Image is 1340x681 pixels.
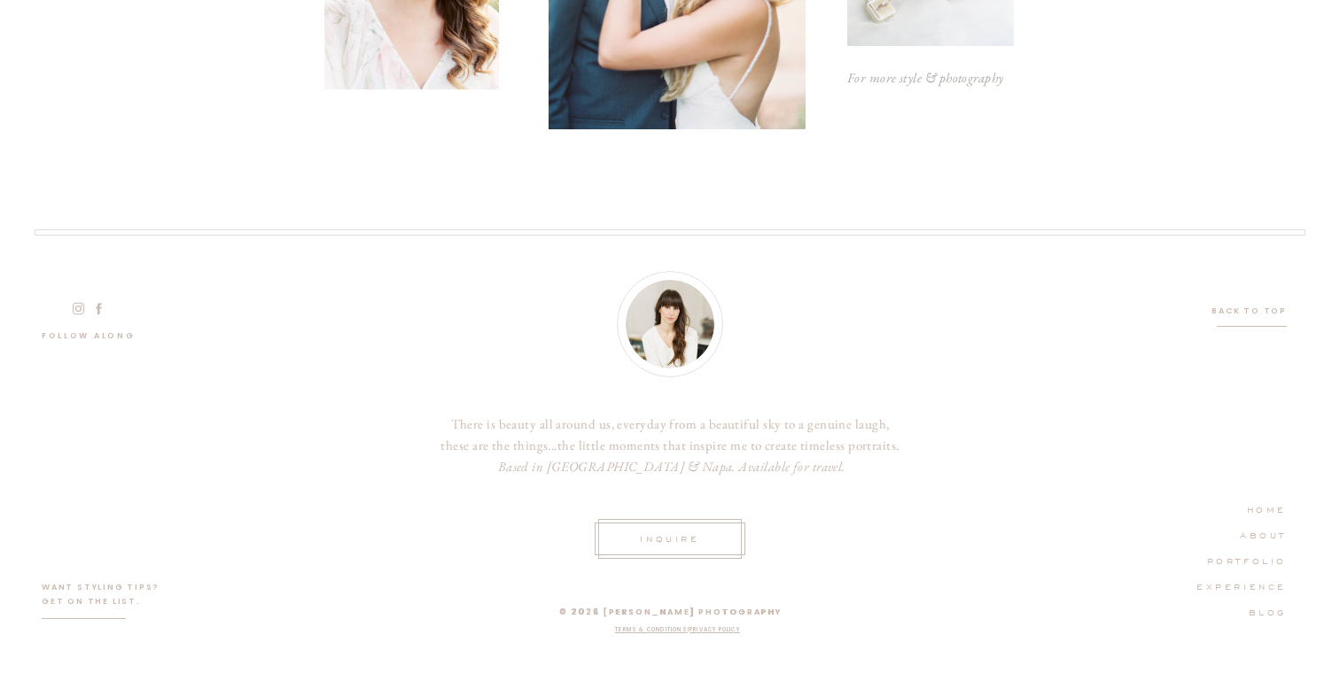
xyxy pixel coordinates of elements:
a: INquire [635,530,705,546]
a: Terms & Conditions [615,626,688,633]
a: BLog [1211,603,1287,619]
a: Back to top [1211,304,1287,319]
a: ABOUT [1187,526,1287,542]
p: © 2025 [PERSON_NAME] photography [460,605,881,619]
p: want styling tips? GET ON THE LIST. [42,580,167,615]
i: For more style & photography [847,69,1004,86]
a: PORTFOLIO [1187,552,1287,568]
a: EXPERIENCE [1187,577,1287,593]
a: Privacy policy [689,626,740,633]
nav: I [467,625,888,639]
a: HOME [1209,500,1287,516]
i: Based in [GEOGRAPHIC_DATA] & Napa. Available for travel. [498,458,845,475]
a: There is beauty all around us, everyday from a beautiful sky to a genuine laugh, these are the th... [439,414,901,485]
a: follow along [42,329,149,348]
